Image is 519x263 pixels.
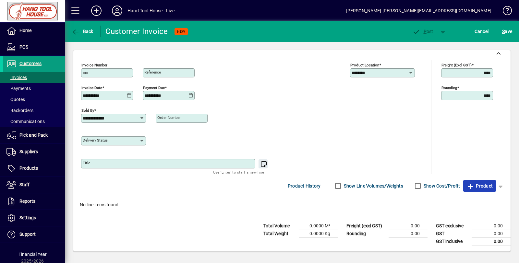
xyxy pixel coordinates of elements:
a: Quotes [3,94,65,105]
span: Customers [19,61,42,66]
span: Products [19,166,38,171]
a: Backorders [3,105,65,116]
span: Product [466,181,493,191]
mat-hint: Use 'Enter' to start a new line [213,168,264,176]
td: GST inclusive [433,237,472,246]
span: Reports [19,199,35,204]
label: Show Line Volumes/Weights [343,183,403,189]
a: Pick and Pack [3,127,65,143]
button: Save [501,26,514,37]
span: Settings [19,215,36,220]
mat-label: Payment due [143,85,165,90]
div: [PERSON_NAME] [PERSON_NAME][EMAIL_ADDRESS][DOMAIN_NAME] [346,6,491,16]
button: Product [463,180,496,192]
div: No line items found [73,195,511,215]
a: Communications [3,116,65,127]
span: NEW [177,29,185,34]
app-page-header-button: Back [65,26,101,37]
mat-label: Order number [157,115,181,120]
span: Cancel [475,26,489,37]
span: Backorders [6,108,33,113]
mat-label: Title [83,161,90,165]
span: Pick and Pack [19,132,48,138]
a: Staff [3,177,65,193]
button: Post [409,26,437,37]
div: Hand Tool House - Live [127,6,175,16]
td: 0.00 [389,230,428,237]
td: 0.00 [472,230,511,237]
span: Home [19,28,31,33]
td: 0.00 [389,222,428,230]
mat-label: Delivery status [83,138,108,143]
a: Payments [3,83,65,94]
td: 0.0000 Kg [299,230,338,237]
a: Settings [3,210,65,226]
td: Freight (excl GST) [343,222,389,230]
span: POS [19,44,28,50]
td: GST [433,230,472,237]
td: Total Volume [260,222,299,230]
mat-label: Rounding [441,85,457,90]
a: Reports [3,193,65,210]
mat-label: Freight (excl GST) [441,63,472,67]
span: Financial Year [18,252,47,257]
td: 0.00 [472,222,511,230]
mat-label: Product location [350,63,379,67]
span: Support [19,232,36,237]
span: ave [502,26,512,37]
a: Knowledge Base [498,1,511,22]
button: Back [70,26,95,37]
span: Suppliers [19,149,38,154]
mat-label: Reference [144,70,161,74]
span: Staff [19,182,30,187]
a: Invoices [3,72,65,83]
span: Back [72,29,93,34]
mat-label: Invoice date [81,85,102,90]
div: Customer Invoice [105,26,168,37]
span: Product History [288,181,321,191]
mat-label: Sold by [81,108,94,112]
button: Profile [107,5,127,17]
td: 0.0000 M³ [299,222,338,230]
a: POS [3,39,65,55]
button: Cancel [473,26,490,37]
td: Rounding [343,230,389,237]
label: Show Cost/Profit [422,183,460,189]
a: Products [3,160,65,177]
span: Communications [6,119,45,124]
td: 0.00 [472,237,511,246]
span: Payments [6,86,31,91]
mat-label: Invoice number [81,63,107,67]
td: GST exclusive [433,222,472,230]
a: Support [3,226,65,243]
td: Total Weight [260,230,299,237]
button: Product History [285,180,323,192]
span: Quotes [6,97,25,102]
a: Home [3,23,65,39]
span: S [502,29,505,34]
span: Invoices [6,75,27,80]
span: ost [412,29,433,34]
button: Add [86,5,107,17]
span: P [424,29,427,34]
a: Suppliers [3,144,65,160]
